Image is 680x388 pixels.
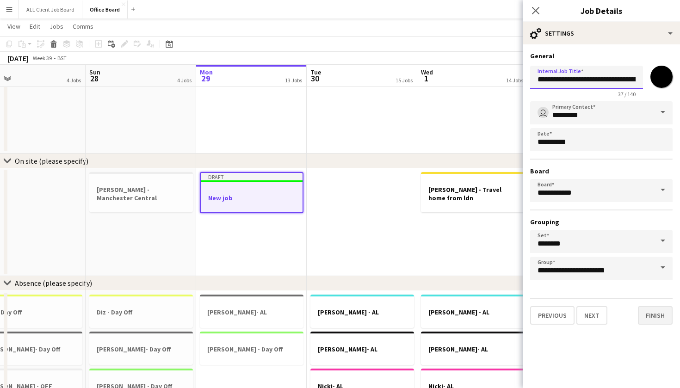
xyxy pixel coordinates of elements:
a: Jobs [46,20,67,32]
app-job-card: [PERSON_NAME]- AL [200,295,303,328]
app-job-card: [PERSON_NAME]- AL [421,332,525,365]
span: Comms [73,22,93,31]
div: 13 Jobs [285,77,302,84]
h3: [PERSON_NAME]- AL [200,308,303,316]
div: 4 Jobs [177,77,192,84]
span: View [7,22,20,31]
div: BST [57,55,67,62]
h3: Diz - Day Off [89,308,193,316]
app-job-card: [PERSON_NAME] - Day Off [200,332,303,365]
h3: [PERSON_NAME]- Day Off [89,345,193,353]
span: 29 [198,73,213,84]
app-job-card: DraftNew job [200,172,303,213]
a: Comms [69,20,97,32]
button: ALL Client Job Board [19,0,82,18]
h3: [PERSON_NAME] - AL [421,308,525,316]
app-job-card: [PERSON_NAME] - AL [421,295,525,328]
span: 30 [309,73,321,84]
button: Finish [638,306,673,325]
div: [DATE] [7,54,29,63]
a: View [4,20,24,32]
app-job-card: [PERSON_NAME] - Manchester Central [89,172,193,212]
span: Mon [200,68,213,76]
span: Tue [310,68,321,76]
h3: [PERSON_NAME]- AL [421,345,525,353]
div: 4 Jobs [67,77,81,84]
div: Settings [523,22,680,44]
div: On site (please specify) [15,156,88,166]
span: Sun [89,68,100,76]
h3: [PERSON_NAME]- AL [310,345,414,353]
div: Absence (please specify) [15,278,92,288]
app-job-card: [PERSON_NAME]- AL [310,332,414,365]
span: 28 [88,73,100,84]
button: Next [576,306,607,325]
app-job-card: [PERSON_NAME]- Day Off [89,332,193,365]
span: Jobs [49,22,63,31]
app-job-card: [PERSON_NAME] - AL [310,295,414,328]
h3: [PERSON_NAME] - AL [310,308,414,316]
h3: [PERSON_NAME] - Day Off [200,345,303,353]
span: 1 [420,73,433,84]
span: Edit [30,22,40,31]
span: Week 39 [31,55,54,62]
app-job-card: Diz - Day Off [89,295,193,328]
button: Previous [530,306,575,325]
h3: General [530,52,673,60]
h3: Grouping [530,218,673,226]
h3: Job Details [523,5,680,17]
h3: [PERSON_NAME] - Travel home from ldn [421,185,525,202]
h3: New job [201,194,303,202]
app-job-card: [PERSON_NAME] - Travel home from ldn [421,172,525,212]
div: 15 Jobs [396,77,413,84]
span: Wed [421,68,433,76]
h3: Board [530,167,673,175]
button: Office Board [82,0,128,18]
h3: [PERSON_NAME] - Manchester Central [89,185,193,202]
div: 14 Jobs [506,77,523,84]
span: 37 / 140 [611,91,643,98]
div: Draft [201,173,303,180]
a: Edit [26,20,44,32]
